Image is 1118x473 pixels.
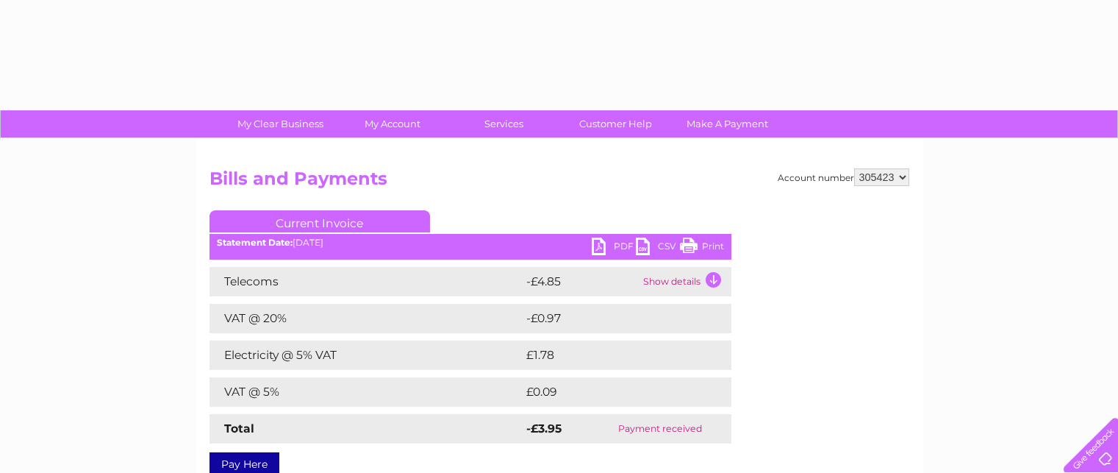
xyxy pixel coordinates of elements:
strong: -£3.95 [526,422,562,435]
a: My Clear Business [220,110,341,138]
div: Account number [778,168,909,186]
td: Telecoms [209,267,523,296]
td: £0.09 [523,377,698,407]
a: Make A Payment [667,110,788,138]
div: [DATE] [209,238,731,248]
a: Current Invoice [209,210,430,232]
b: Statement Date: [217,237,293,248]
td: VAT @ 20% [209,304,523,333]
td: Electricity @ 5% VAT [209,341,523,370]
td: -£0.97 [523,304,700,333]
td: VAT @ 5% [209,377,523,407]
td: -£4.85 [523,267,639,296]
a: My Account [332,110,453,138]
a: Services [443,110,565,138]
a: Customer Help [555,110,676,138]
a: CSV [636,238,680,259]
td: Payment received [589,414,731,444]
a: PDF [592,238,636,259]
h2: Bills and Payments [209,168,909,196]
a: Print [680,238,724,259]
strong: Total [224,422,254,435]
td: Show details [639,267,731,296]
td: £1.78 [523,341,695,370]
